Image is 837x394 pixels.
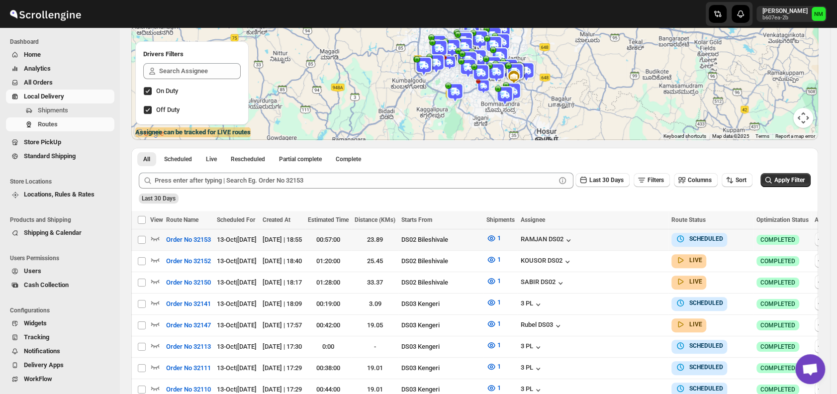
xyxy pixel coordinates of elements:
[355,278,395,288] div: 33.37
[6,62,114,76] button: Analytics
[775,133,815,139] a: Report a map error
[760,321,795,329] span: COMPLETED
[6,48,114,62] button: Home
[155,173,556,189] input: Press enter after typing | Search Eg. Order No 32153
[688,177,712,184] span: Columns
[756,6,827,22] button: User menu
[815,216,832,223] span: Action
[143,49,241,59] h2: Drivers Filters
[24,281,69,289] span: Cash Collection
[689,364,723,371] b: SCHEDULED
[521,235,573,245] button: RAMJAN DS02
[355,216,395,223] span: Distance (KMs)
[401,278,480,288] div: DS02 Bileshivale
[308,216,349,223] span: Estimated Time
[308,299,349,309] div: 00:19:00
[497,234,501,242] span: 1
[160,317,217,333] button: Order No 32147
[521,216,545,223] span: Assignee
[689,385,723,392] b: SCHEDULED
[795,354,825,384] div: Open chat
[712,133,749,139] span: Map data ©2025
[480,252,507,268] button: 1
[160,253,217,269] button: Order No 32152
[24,267,41,275] span: Users
[355,256,395,266] div: 25.45
[521,364,543,374] button: 3 PL
[480,337,507,353] button: 1
[24,347,60,355] span: Notifications
[762,7,808,15] p: [PERSON_NAME]
[355,320,395,330] div: 19.05
[217,364,257,372] span: 13-Oct | [DATE]
[480,295,507,310] button: 1
[137,152,156,166] button: All routes
[814,11,823,17] text: NM
[10,254,114,262] span: Users Permissions
[762,15,808,21] p: b607ea-2b
[689,299,723,306] b: SCHEDULED
[521,299,543,309] div: 3 PL
[674,173,718,187] button: Columns
[521,342,543,352] button: 3 PL
[497,298,501,306] span: 1
[689,235,723,242] b: SCHEDULED
[263,278,302,288] div: [DATE] | 18:17
[760,279,795,287] span: COMPLETED
[486,216,515,223] span: Shipments
[6,278,114,292] button: Cash Collection
[308,256,349,266] div: 01:20:00
[480,316,507,332] button: 1
[166,235,211,245] span: Order No 32153
[10,178,114,186] span: Store Locations
[689,257,702,264] b: LIVE
[217,257,257,265] span: 13-Oct | [DATE]
[159,63,241,79] input: Search Assignee
[38,120,58,128] span: Routes
[675,362,723,372] button: SCHEDULED
[160,275,217,291] button: Order No 32150
[736,177,746,184] span: Sort
[355,363,395,373] div: 19.01
[308,342,349,352] div: 0:00
[760,236,795,244] span: COMPLETED
[675,255,702,265] button: LIVE
[206,155,217,163] span: Live
[24,191,94,198] span: Locations, Rules & Rates
[812,7,826,21] span: Narjit Magar
[308,278,349,288] div: 01:28:00
[263,342,302,352] div: [DATE] | 17:30
[689,342,723,349] b: SCHEDULED
[497,384,501,392] span: 1
[675,319,702,329] button: LIVE
[217,343,257,350] span: 13-Oct | [DATE]
[160,339,217,355] button: Order No 32113
[6,344,114,358] button: Notifications
[24,51,41,58] span: Home
[263,320,302,330] div: [DATE] | 17:57
[401,299,480,309] div: DS03 Kengeri
[760,343,795,351] span: COMPLETED
[689,321,702,328] b: LIVE
[166,342,211,352] span: Order No 32113
[722,173,752,187] button: Sort
[24,138,61,146] span: Store PickUp
[38,106,68,114] span: Shipments
[760,300,795,308] span: COMPLETED
[164,155,192,163] span: Scheduled
[279,155,322,163] span: Partial complete
[217,279,257,286] span: 13-Oct | [DATE]
[6,316,114,330] button: Widgets
[521,321,563,331] button: Rubel DS03
[24,229,82,236] span: Shipping & Calendar
[480,273,507,289] button: 1
[143,155,150,163] span: All
[217,321,257,329] span: 13-Oct | [DATE]
[160,232,217,248] button: Order No 32153
[134,127,167,140] a: Open this area in Google Maps (opens a new window)
[263,235,302,245] div: [DATE] | 18:55
[6,76,114,90] button: All Orders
